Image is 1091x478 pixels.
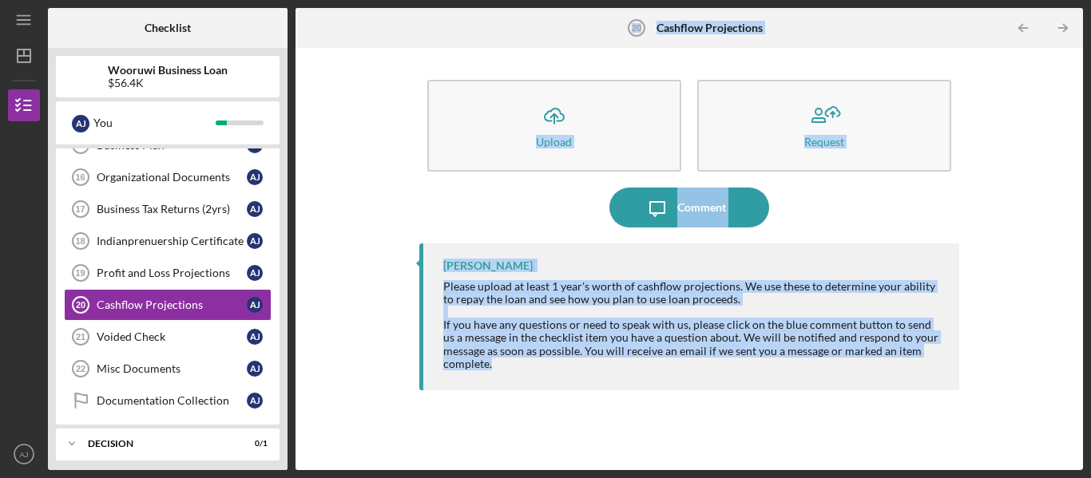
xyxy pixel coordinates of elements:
[97,203,247,215] div: Business Tax Returns (2yrs)
[677,188,726,227] div: Comment
[64,353,272,385] a: 22Misc DocumentsAJ
[247,233,263,249] div: A J
[427,80,681,172] button: Upload
[108,77,228,89] div: $56.4K
[536,136,572,148] div: Upload
[97,394,247,407] div: Documentation Collection
[64,193,272,225] a: 17Business Tax Returns (2yrs)AJ
[97,330,247,343] div: Voided Check
[247,265,263,281] div: A J
[64,385,272,417] a: Documentation CollectionAJ
[108,64,228,77] b: Wooruwi Business Loan
[145,22,191,34] b: Checklist
[247,201,263,217] div: A J
[97,235,247,247] div: Indianprenuership Certificate
[804,136,844,148] div: Request
[88,439,228,448] div: Decision
[97,171,247,184] div: Organizational Documents
[97,267,247,279] div: Profit and Loss Projections
[75,204,85,214] tspan: 17
[239,439,268,448] div: 0 / 1
[75,172,85,182] tspan: 16
[443,259,533,272] div: [PERSON_NAME]
[76,364,85,373] tspan: 22
[19,450,28,459] text: AJ
[443,318,943,369] div: If you have any questions or need to speak with us, please click on the blue comment button to se...
[75,268,85,278] tspan: 19
[97,298,247,311] div: Cashflow Projections
[247,393,263,409] div: A J
[64,257,272,289] a: 19Profit and Loss ProjectionsAJ
[76,300,85,310] tspan: 20
[64,321,272,353] a: 21Voided CheckAJ
[64,225,272,257] a: 18Indianprenuership CertificateAJ
[76,332,85,342] tspan: 21
[93,109,216,136] div: You
[247,361,263,377] div: A J
[97,362,247,375] div: Misc Documents
[443,280,943,306] div: Please upload at least 1 year's worth of cashflow projections. We use these to determine your abi...
[72,115,89,132] div: A J
[64,161,272,193] a: 16Organizational DocumentsAJ
[64,289,272,321] a: 20Cashflow ProjectionsAJ
[631,23,641,33] tspan: 20
[8,438,40,470] button: AJ
[75,236,85,246] tspan: 18
[697,80,951,172] button: Request
[247,329,263,345] div: A J
[247,297,263,313] div: A J
[609,188,769,227] button: Comment
[247,169,263,185] div: A J
[657,22,763,34] b: Cashflow Projections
